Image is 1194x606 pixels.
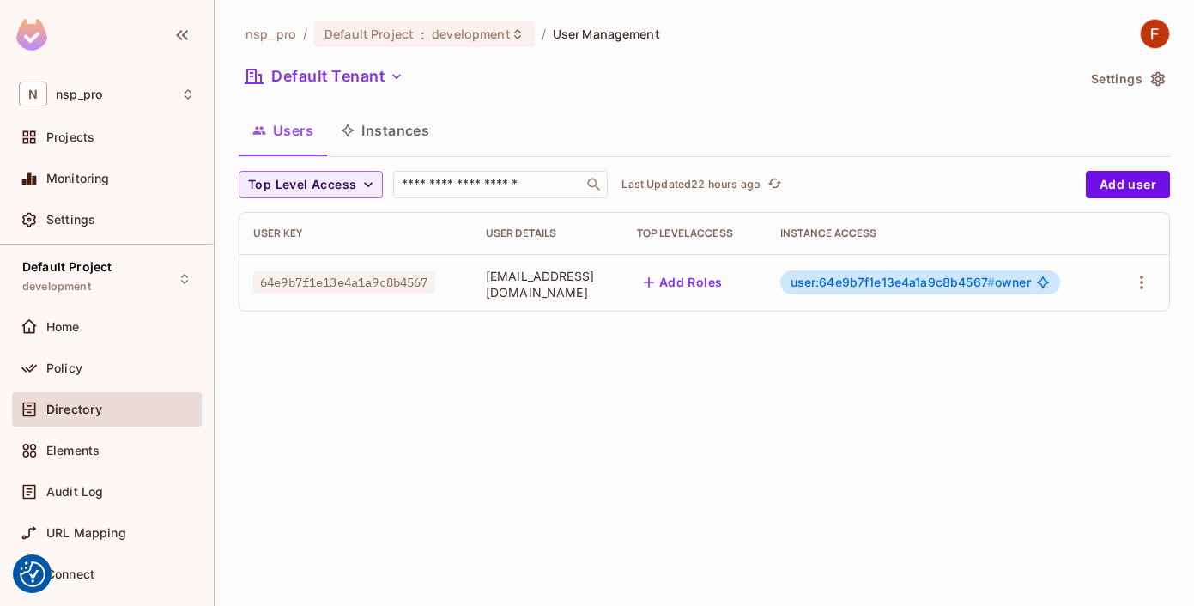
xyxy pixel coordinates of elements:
[46,403,102,416] span: Directory
[46,444,100,458] span: Elements
[253,227,458,240] div: User Key
[46,320,80,334] span: Home
[46,485,103,499] span: Audit Log
[767,176,782,193] span: refresh
[987,275,995,289] span: #
[248,174,356,196] span: Top Level Access
[420,27,426,41] span: :
[486,227,609,240] div: User Details
[20,561,45,587] button: Consent Preferences
[46,130,94,144] span: Projects
[22,260,112,274] span: Default Project
[239,171,383,198] button: Top Level Access
[239,63,410,90] button: Default Tenant
[46,213,95,227] span: Settings
[303,26,307,42] li: /
[432,26,510,42] span: development
[637,227,753,240] div: Top Level Access
[239,109,327,152] button: Users
[542,26,546,42] li: /
[621,178,761,191] p: Last Updated 22 hours ago
[46,172,110,185] span: Monitoring
[253,271,435,294] span: 64e9b7f1e13e4a1a9c8b4567
[553,26,660,42] span: User Management
[46,567,94,581] span: Connect
[46,361,82,375] span: Policy
[22,280,91,294] span: development
[1084,65,1170,93] button: Settings
[245,26,296,42] span: the active workspace
[327,109,443,152] button: Instances
[637,269,730,296] button: Add Roles
[324,26,414,42] span: Default Project
[486,268,609,300] span: [EMAIL_ADDRESS][DOMAIN_NAME]
[1141,20,1169,48] img: Felipe Kharaba
[791,275,996,289] span: user:64e9b7f1e13e4a1a9c8b4567
[780,227,1094,240] div: Instance Access
[761,174,785,195] span: Click to refresh data
[20,561,45,587] img: Revisit consent button
[56,88,102,101] span: Workspace: nsp_pro
[19,82,47,106] span: N
[16,19,47,51] img: SReyMgAAAABJRU5ErkJggg==
[764,174,785,195] button: refresh
[46,526,126,540] span: URL Mapping
[791,276,1031,289] span: owner
[1086,171,1170,198] button: Add user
